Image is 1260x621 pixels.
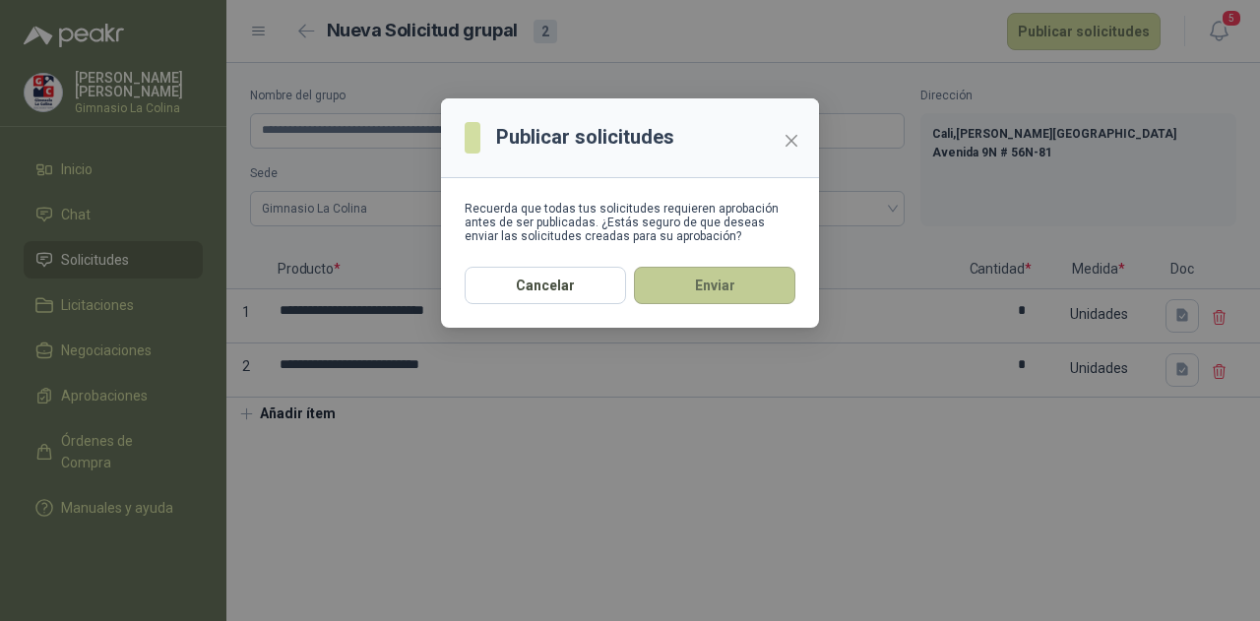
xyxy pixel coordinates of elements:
[784,133,799,149] span: close
[634,267,795,304] button: Enviar
[776,125,807,156] button: Close
[465,267,626,304] button: Cancelar
[465,202,795,243] div: Recuerda que todas tus solicitudes requieren aprobación antes de ser publicadas. ¿Estás seguro de...
[496,122,674,153] h3: Publicar solicitudes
